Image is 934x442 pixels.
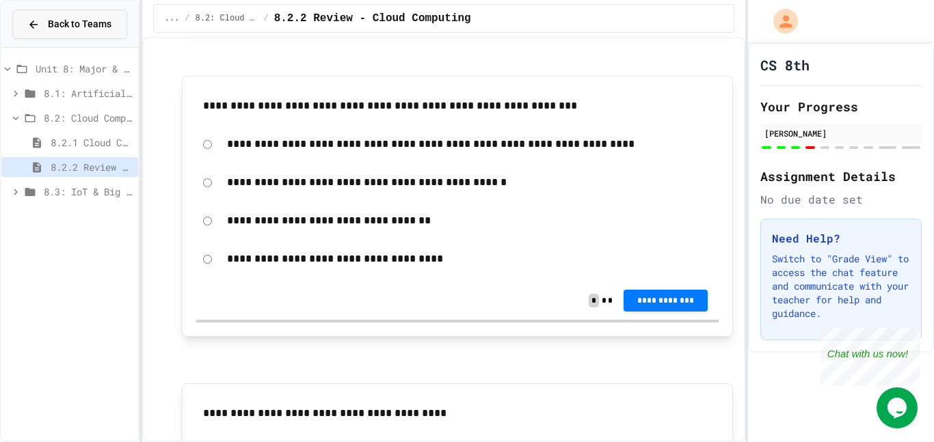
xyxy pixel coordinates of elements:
[760,97,922,116] h2: Your Progress
[760,55,810,74] h1: CS 8th
[196,13,258,24] span: 8.2: Cloud Computing
[185,13,189,24] span: /
[51,135,133,150] span: 8.2.1 Cloud Computing: Transforming the Digital World
[48,17,111,31] span: Back to Teams
[764,127,918,139] div: [PERSON_NAME]
[772,252,910,320] p: Switch to "Grade View" to access the chat feature and communicate with your teacher for help and ...
[36,61,133,76] span: Unit 8: Major & Emerging Technologies
[12,10,127,39] button: Back to Teams
[44,111,133,125] span: 8.2: Cloud Computing
[165,13,180,24] span: ...
[760,167,922,186] h2: Assignment Details
[44,184,133,199] span: 8.3: IoT & Big Data
[820,328,920,386] iframe: chat widget
[51,160,133,174] span: 8.2.2 Review - Cloud Computing
[760,191,922,208] div: No due date set
[263,13,268,24] span: /
[759,5,801,37] div: My Account
[274,10,471,27] span: 8.2.2 Review - Cloud Computing
[877,387,920,428] iframe: chat widget
[772,230,910,247] h3: Need Help?
[44,86,133,100] span: 8.1: Artificial Intelligence Basics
